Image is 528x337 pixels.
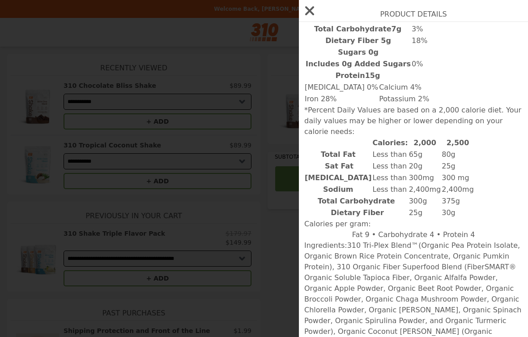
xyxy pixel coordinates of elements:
strong: 310 Tri-Plex Blend™ [347,241,419,250]
th: 2,000 [409,137,442,149]
td: 80g [441,149,474,160]
th: Total Fat [304,149,372,160]
th: 2,500 [441,137,474,149]
th: Total Carbohydrate [304,195,409,207]
td: Less than [372,184,409,195]
p: Fat 9 • Carbohydrate 4 • Protein 4 [304,229,523,240]
td: 20g [409,160,442,172]
b: Protein [336,71,365,80]
th: 7g [304,23,411,35]
th: Includes 0g Added Sugars [305,58,411,70]
td: 2,400mg [441,184,474,195]
td: Less than [372,160,409,172]
p: Calories per gram: [304,219,523,229]
td: 25g [441,160,474,172]
td: 300 mg [441,172,474,184]
td: 375g [441,195,474,207]
b: 3% [412,25,423,33]
td: [MEDICAL_DATA] 0% [304,82,379,93]
td: Less than [372,172,409,184]
b: Total Carbohydrate [314,25,392,33]
td: 25g [409,207,442,219]
b: 0% [412,60,423,68]
td: 300mg [409,172,442,184]
td: Calcium 4% [379,82,430,93]
th: Dietary Fiber 5g [305,35,411,47]
b: 18% [412,36,428,45]
p: *Percent Daily Values are based on a 2,000 calorie diet. Your daily values may be higher or lower... [304,105,523,137]
td: Potassium 2% [379,93,430,105]
th: Calories: [372,137,409,149]
td: 2,400mg [409,184,442,195]
th: Dietary Fiber [306,207,408,219]
td: 300g [409,195,442,207]
td: 30g [441,207,474,219]
th: 15g [304,70,411,82]
td: Less than [372,149,409,160]
th: [MEDICAL_DATA] [304,172,372,184]
th: Sat Fat [306,160,372,172]
th: Sugars 0g [305,47,411,58]
td: 65g [409,149,442,160]
th: Sodium [304,184,372,195]
td: Iron 28% [304,93,379,105]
